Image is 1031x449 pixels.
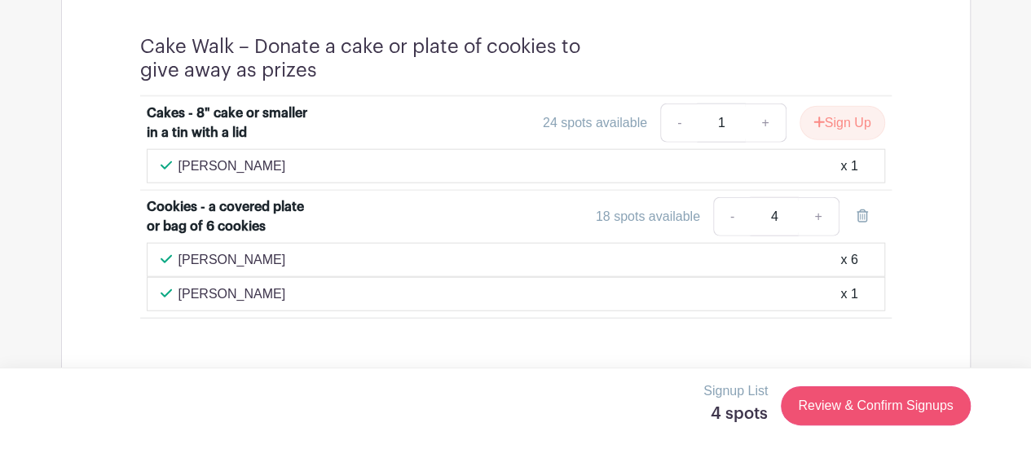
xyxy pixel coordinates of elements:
div: Cookies - a covered plate or bag of 6 cookies [147,197,312,236]
p: [PERSON_NAME] [178,284,286,304]
a: - [660,103,698,143]
p: Signup List [703,381,768,401]
div: Cakes - 8" cake or smaller in a tin with a lid [147,103,312,143]
div: 18 spots available [596,207,700,227]
button: Sign Up [800,106,885,140]
div: x 1 [840,156,857,176]
a: + [745,103,786,143]
a: - [713,197,751,236]
div: x 1 [840,284,857,304]
p: [PERSON_NAME] [178,156,286,176]
div: x 6 [840,250,857,270]
a: Review & Confirm Signups [781,386,970,425]
div: 24 spots available [543,113,647,133]
h5: 4 spots [703,404,768,424]
h4: Cake Walk – Donate a cake or plate of cookies to give away as prizes [140,35,588,82]
a: + [798,197,839,236]
p: [PERSON_NAME] [178,250,286,270]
